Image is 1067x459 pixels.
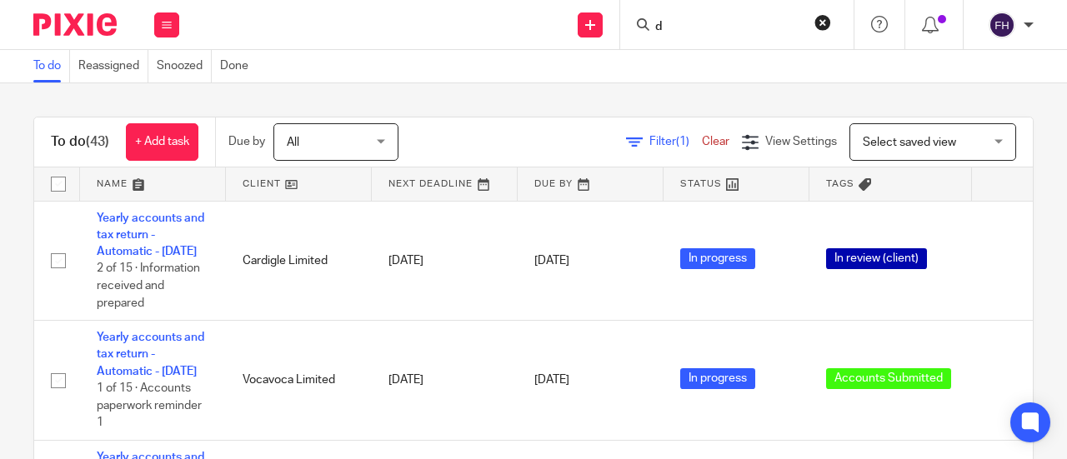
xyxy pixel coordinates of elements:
[372,201,518,321] td: [DATE]
[814,14,831,31] button: Clear
[826,248,927,269] span: In review (client)
[51,133,109,151] h1: To do
[33,50,70,82] a: To do
[228,133,265,150] p: Due by
[220,50,257,82] a: Done
[680,248,755,269] span: In progress
[157,50,212,82] a: Snoozed
[863,137,956,148] span: Select saved view
[78,50,148,82] a: Reassigned
[989,12,1015,38] img: svg%3E
[33,13,117,36] img: Pixie
[826,179,854,188] span: Tags
[97,332,204,377] a: Yearly accounts and tax return - Automatic - [DATE]
[702,136,729,147] a: Clear
[680,368,755,389] span: In progress
[654,20,804,35] input: Search
[372,321,518,441] td: [DATE]
[97,382,202,428] span: 1 of 15 · Accounts paperwork reminder 1
[97,263,200,309] span: 2 of 15 · Information received and prepared
[676,136,689,147] span: (1)
[97,212,204,258] a: Yearly accounts and tax return - Automatic - [DATE]
[226,201,372,321] td: Cardigle Limited
[226,321,372,441] td: Vocavoca Limited
[649,136,702,147] span: Filter
[534,255,569,267] span: [DATE]
[534,374,569,386] span: [DATE]
[765,136,837,147] span: View Settings
[826,368,951,389] span: Accounts Submitted
[126,123,198,161] a: + Add task
[287,137,299,148] span: All
[86,135,109,148] span: (43)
